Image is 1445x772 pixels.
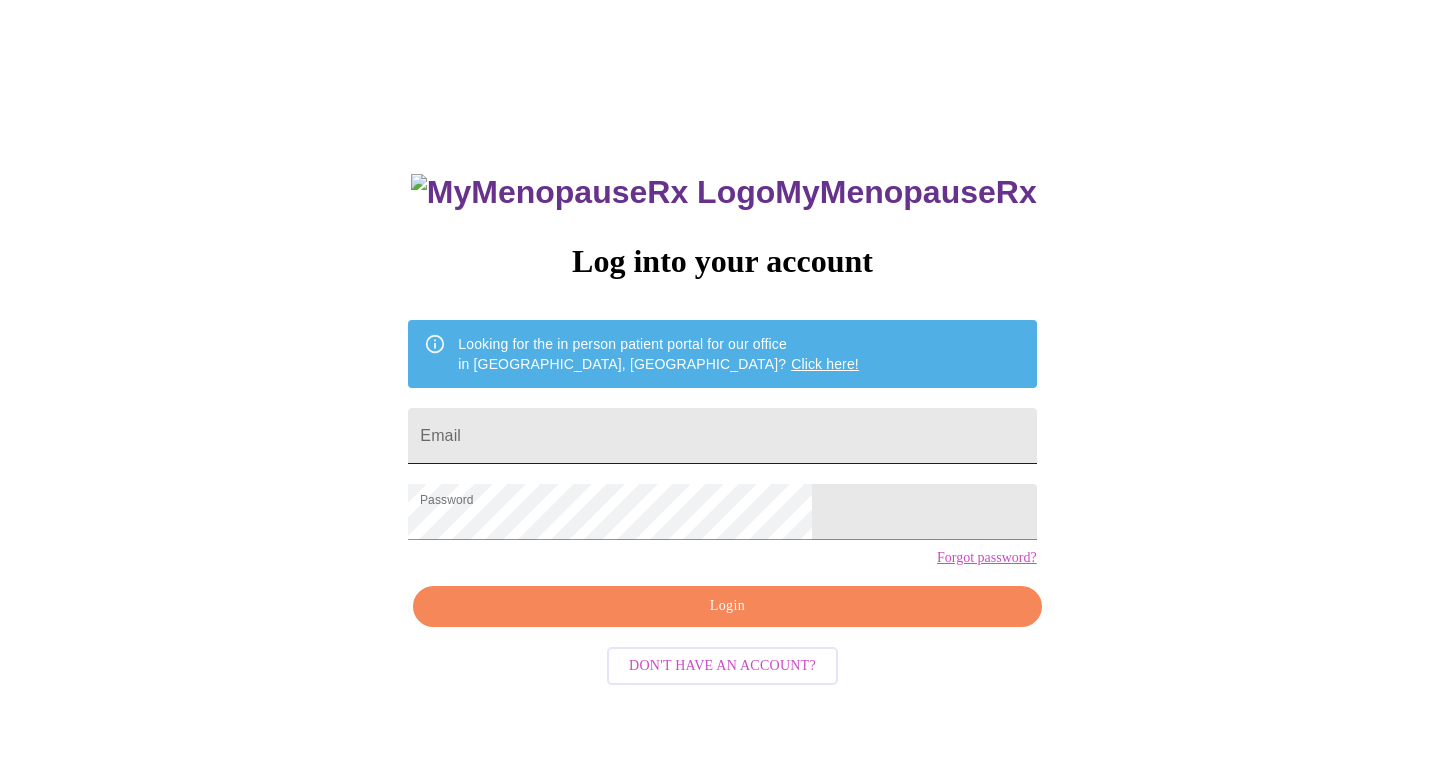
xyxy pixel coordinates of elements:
h3: MyMenopauseRx [411,174,1037,211]
span: Login [436,594,1018,619]
a: Click here! [791,356,859,372]
span: Don't have an account? [629,654,816,679]
h3: Log into your account [408,243,1036,280]
button: Login [413,586,1041,627]
a: Don't have an account? [602,656,843,673]
div: Looking for the in person patient portal for our office in [GEOGRAPHIC_DATA], [GEOGRAPHIC_DATA]? [458,326,859,382]
img: MyMenopauseRx Logo [411,174,775,211]
a: Forgot password? [937,550,1037,566]
button: Don't have an account? [607,647,838,686]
